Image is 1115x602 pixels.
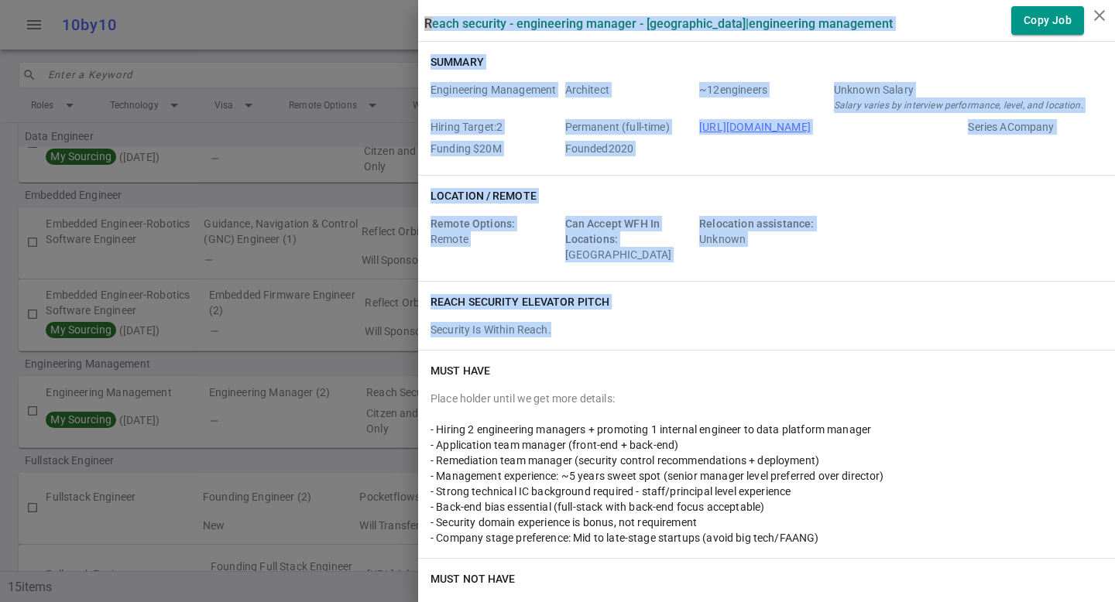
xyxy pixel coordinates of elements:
[1090,6,1109,25] i: close
[431,571,515,587] h6: Must NOT Have
[699,121,811,133] a: [URL][DOMAIN_NAME]
[431,532,819,544] span: - Company stage preference: Mid to late-stage startups (avoid big tech/FAANG)
[699,217,814,230] span: Relocation assistance:
[699,82,828,113] span: Team Count
[431,188,537,204] h6: Location / Remote
[431,363,490,378] h6: Must Have
[431,423,871,436] span: - Hiring 2 engineering managers + promoting 1 internal engineer to data platform manager
[431,54,484,70] h6: Summary
[431,217,515,230] span: Remote Options:
[431,454,819,467] span: - Remediation team manager (security control recommendations + deployment)
[431,141,559,156] span: Employer Founding
[968,119,1096,135] span: Employer Stage e.g. Series A
[431,294,609,310] h6: Reach Security elevator pitch
[431,516,697,528] span: - Security domain experience is bonus, not requirement
[699,216,828,262] div: Unknown
[431,391,1103,406] div: Place holder until we get more details:
[834,100,1083,111] i: Salary varies by interview performance, level, and location.
[565,217,660,245] span: Can Accept WFH In Locations:
[431,216,559,262] div: Remote
[424,16,893,31] label: Reach Security - Engineering Manager - [GEOGRAPHIC_DATA] | Engineering Management
[431,119,559,135] span: Hiring Target
[431,439,678,451] span: - Application team manager (front-end + back-end)
[431,485,791,498] span: - Strong technical IC background required - staff/principal level experience
[431,501,764,513] span: - Back-end bias essential (full-stack with back-end focus acceptable)
[431,322,1103,337] div: Security Is Within Reach.
[565,119,694,135] span: Job Type
[699,119,962,135] span: Company URL
[565,141,694,156] span: Employer Founded
[431,82,559,113] span: Roles
[834,82,1096,97] div: Salary Range
[1011,6,1084,35] button: Copy Job
[565,216,694,262] div: [GEOGRAPHIC_DATA]
[565,82,694,113] span: Level
[431,470,884,482] span: - Management experience: ~5 years sweet spot (senior manager level preferred over director)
